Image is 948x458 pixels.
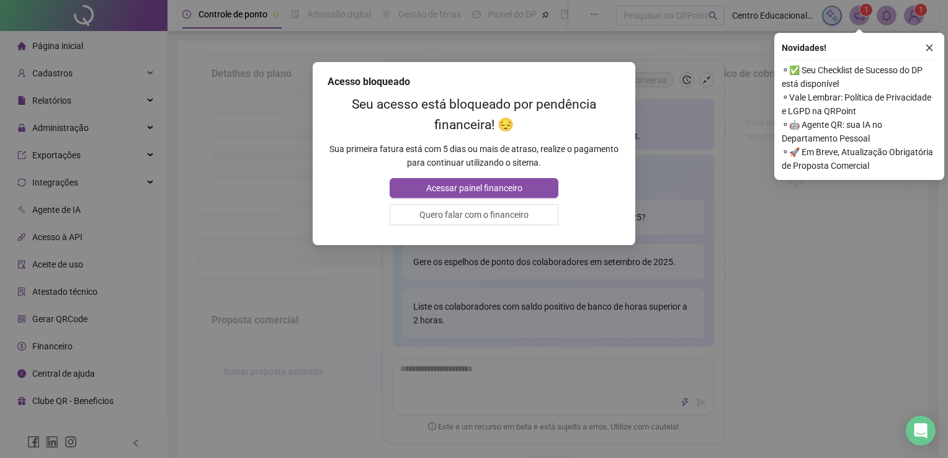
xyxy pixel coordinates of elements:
[390,204,558,225] button: Quero falar com o financeiro
[390,178,558,198] button: Acessar painel financeiro
[328,142,620,169] p: Sua primeira fatura está com 5 dias ou mais de atraso, realize o pagamento para continuar utiliza...
[782,118,937,145] span: ⚬ 🤖 Agente QR: sua IA no Departamento Pessoal
[782,91,937,118] span: ⚬ Vale Lembrar: Política de Privacidade e LGPD na QRPoint
[925,43,934,52] span: close
[906,416,936,446] div: Open Intercom Messenger
[426,181,522,195] span: Acessar painel financeiro
[328,94,620,135] h2: Seu acesso está bloqueado por pendência financeira! 😔
[782,63,937,91] span: ⚬ ✅ Seu Checklist de Sucesso do DP está disponível
[782,41,826,55] span: Novidades !
[328,74,620,89] div: Acesso bloqueado
[782,145,937,173] span: ⚬ 🚀 Em Breve, Atualização Obrigatória de Proposta Comercial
